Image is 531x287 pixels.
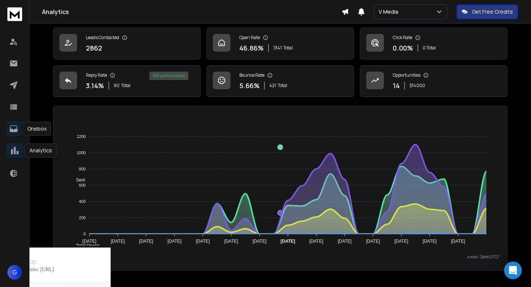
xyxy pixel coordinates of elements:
[278,83,287,89] span: Total
[472,8,513,15] p: Get Free Credits
[283,45,293,51] span: Total
[393,80,400,91] p: 14
[139,239,153,244] tspan: [DATE]
[196,239,210,244] tspan: [DATE]
[86,43,102,53] p: 2862
[12,12,18,18] img: logo_orange.svg
[59,254,501,260] p: x-axis : Date(UTC)
[393,43,413,53] p: 0.00 %
[393,35,412,41] p: Click Rate
[7,265,22,280] button: G
[22,122,51,136] div: Onebox
[149,72,188,80] div: 16 % positive replies
[7,7,22,21] img: logo
[70,177,85,183] span: Sent
[253,239,267,244] tspan: [DATE]
[167,239,181,244] tspan: [DATE]
[379,8,401,15] p: V Media
[53,65,201,97] a: Reply Rate3.14%90Total16% positive replies
[25,143,57,158] div: Analytics
[21,12,36,18] div: v 4.0.25
[206,28,354,59] a: Open Rate46.86%1341Total
[31,43,37,49] img: tab_domain_overview_orange.svg
[86,35,119,41] p: Leads Contacted
[74,43,80,49] img: tab_keywords_by_traffic_grey.svg
[423,45,436,51] p: 0 Total
[360,65,507,97] a: Opportunities14$14000
[39,44,56,48] div: Dominio
[114,83,119,89] span: 90
[83,239,97,244] tspan: [DATE]
[451,239,465,244] tspan: [DATE]
[206,65,354,97] a: Bounce Rate5.66%421Total
[423,239,437,244] tspan: [DATE]
[239,72,264,78] p: Bounce Rate
[19,19,54,25] div: Dominio: [URL]
[338,239,352,244] tspan: [DATE]
[224,239,238,244] tspan: [DATE]
[281,239,295,244] tspan: [DATE]
[12,19,18,25] img: website_grey.svg
[239,35,260,41] p: Open Rate
[366,239,380,244] tspan: [DATE]
[409,83,425,89] p: $ 14000
[79,215,86,220] tspan: 200
[457,4,518,19] button: Get Free Credits
[53,28,201,59] a: Leads Contacted2862
[394,239,408,244] tspan: [DATE]
[269,83,276,89] span: 421
[79,199,86,204] tspan: 400
[42,7,341,16] h1: Analytics
[239,43,264,53] p: 46.86 %
[360,28,507,59] a: Click Rate0.00%0 Total
[121,83,131,89] span: Total
[86,72,107,78] p: Reply Rate
[111,239,125,244] tspan: [DATE]
[86,80,104,91] p: 3.14 %
[79,183,86,187] tspan: 600
[83,232,86,236] tspan: 0
[504,262,522,279] div: Open Intercom Messenger
[77,134,86,139] tspan: 1200
[77,151,86,155] tspan: 1000
[393,72,420,78] p: Opportunities
[239,80,260,91] p: 5.66 %
[82,44,122,48] div: Keyword (traffico)
[70,243,100,248] span: Total Opens
[273,45,282,51] span: 1341
[79,167,86,171] tspan: 800
[309,239,323,244] tspan: [DATE]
